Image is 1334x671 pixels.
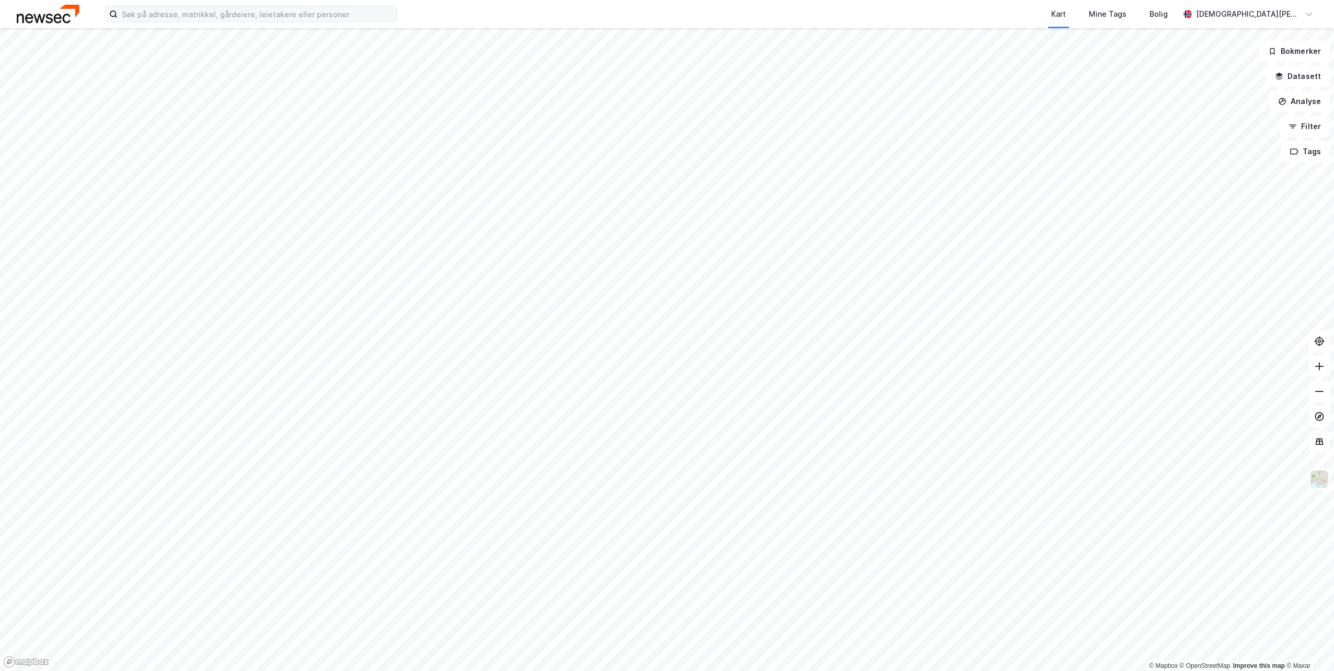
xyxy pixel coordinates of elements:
[1149,662,1178,669] a: Mapbox
[1089,8,1126,20] div: Mine Tags
[1233,662,1285,669] a: Improve this map
[1266,66,1330,87] button: Datasett
[1196,8,1301,20] div: [DEMOGRAPHIC_DATA][PERSON_NAME]
[3,656,49,668] a: Mapbox homepage
[1180,662,1230,669] a: OpenStreetMap
[1269,91,1330,112] button: Analyse
[118,6,397,22] input: Søk på adresse, matrikkel, gårdeiere, leietakere eller personer
[1282,621,1334,671] div: Kontrollprogram for chat
[1309,469,1329,489] img: Z
[1051,8,1066,20] div: Kart
[1280,116,1330,137] button: Filter
[1281,141,1330,162] button: Tags
[17,5,79,23] img: newsec-logo.f6e21ccffca1b3a03d2d.png
[1259,41,1330,62] button: Bokmerker
[1149,8,1168,20] div: Bolig
[1282,621,1334,671] iframe: Chat Widget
